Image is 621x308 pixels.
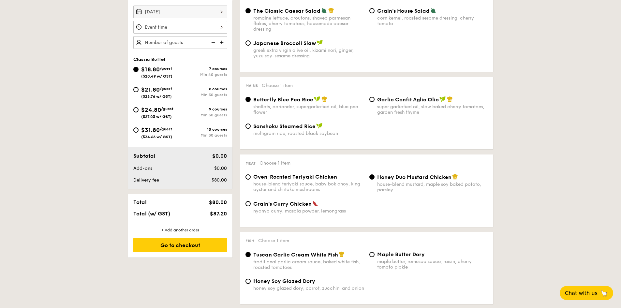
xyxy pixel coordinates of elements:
[430,7,436,13] img: icon-vegetarian.fe4039eb.svg
[180,133,227,138] div: Min 30 guests
[160,66,172,71] span: /guest
[245,174,251,180] input: Oven-Roasted Teriyaki Chickenhouse-blend teriyaki sauce, baby bok choy, king oyster and shiitake ...
[328,7,334,13] img: icon-chef-hat.a58ddaea.svg
[133,227,227,233] div: + Add another order
[161,107,173,111] span: /guest
[321,96,327,102] img: icon-chef-hat.a58ddaea.svg
[369,252,375,257] input: Maple Butter Dorymaple butter, romesco sauce, raisin, cherry tomato pickle
[133,177,159,183] span: Delivery fee
[133,107,139,112] input: $24.80/guest($27.03 w/ GST)9 coursesMin 30 guests
[133,211,170,217] span: Total (w/ GST)
[447,96,453,102] img: icon-chef-hat.a58ddaea.svg
[133,87,139,92] input: $21.80/guest($23.76 w/ GST)8 coursesMin 30 guests
[133,21,227,34] input: Event time
[253,174,337,180] span: Oven-Roasted Teriyaki Chicken
[141,106,161,113] span: $24.80
[133,199,147,205] span: Total
[262,83,293,88] span: Choose 1 item
[180,87,227,91] div: 8 courses
[377,15,488,26] div: corn kernel, roasted sesame dressing, cherry tomato
[317,40,323,46] img: icon-vegan.f8ff3823.svg
[245,161,256,166] span: Meat
[133,238,227,252] div: Go to checkout
[259,160,290,166] span: Choose 1 item
[133,153,155,159] span: Subtotal
[253,252,338,258] span: Tuscan Garlic Cream White Fish
[141,94,172,99] span: ($23.76 w/ GST)
[253,8,320,14] span: The Classic Caesar Salad
[212,153,227,159] span: $0.00
[209,199,227,205] span: $80.00
[377,182,488,193] div: house-blend mustard, maple soy baked potato, parsley
[245,40,251,46] input: Japanese Broccoli Slawgreek extra virgin olive oil, kizami nori, ginger, yuzu soy-sesame dressing
[253,278,315,284] span: Honey Soy Glazed Dory
[245,8,251,13] input: The Classic Caesar Saladromaine lettuce, croutons, shaved parmesan flakes, cherry tomatoes, house...
[141,135,172,139] span: ($34.66 w/ GST)
[253,259,364,270] div: traditional garlic cream sauce, baked white fish, roasted tomatoes
[253,15,364,32] div: romaine lettuce, croutons, shaved parmesan flakes, cherry tomatoes, housemade caesar dressing
[180,72,227,77] div: Min 40 guests
[253,208,364,214] div: nyonya curry, masala powder, lemongrass
[180,113,227,117] div: Min 30 guests
[133,36,227,49] input: Number of guests
[210,211,227,217] span: $87.20
[245,279,251,284] input: Honey Soy Glazed Doryhoney soy glazed dory, carrot, zucchini and onion
[377,8,430,14] span: Grain's House Salad
[133,6,227,18] input: Event date
[377,174,451,180] span: Honey Duo Mustard Chicken
[245,124,251,129] input: Sanshoku Steamed Ricemultigrain rice, roasted black soybean
[253,48,364,59] div: greek extra virgin olive oil, kizami nori, ginger, yuzu soy-sesame dressing
[369,174,375,180] input: Honey Duo Mustard Chickenhouse-blend mustard, maple soy baked potato, parsley
[253,181,364,192] div: house-blend teriyaki sauce, baby bok choy, king oyster and shiitake mushrooms
[377,96,439,103] span: Garlic Confit Aglio Olio
[339,251,345,257] img: icon-chef-hat.a58ddaea.svg
[377,259,488,270] div: maple butter, romesco sauce, raisin, cherry tomato pickle
[253,104,364,115] div: shallots, coriander, supergarlicfied oil, blue pea flower
[369,8,375,13] input: Grain's House Saladcorn kernel, roasted sesame dressing, cherry tomato
[452,174,458,180] img: icon-chef-hat.a58ddaea.svg
[245,252,251,257] input: Tuscan Garlic Cream White Fishtraditional garlic cream sauce, baked white fish, roasted tomatoes
[133,57,166,62] span: Classic Buffet
[253,131,364,136] div: multigrain rice, roasted black soybean
[141,74,172,79] span: ($20.49 w/ GST)
[208,36,217,49] img: icon-reduce.1d2dbef1.svg
[180,93,227,97] div: Min 30 guests
[377,251,425,257] span: Maple Butter Dory
[253,96,313,103] span: Butterfly Blue Pea Rice
[217,36,227,49] img: icon-add.58712e84.svg
[133,127,139,133] input: $31.80/guest($34.66 w/ GST)10 coursesMin 30 guests
[141,86,160,93] span: $21.80
[258,238,289,243] span: Choose 1 item
[212,177,227,183] span: $80.00
[160,86,172,91] span: /guest
[312,200,318,206] img: icon-spicy.37a8142b.svg
[245,97,251,102] input: Butterfly Blue Pea Riceshallots, coriander, supergarlicfied oil, blue pea flower
[245,239,254,243] span: Fish
[321,7,327,13] img: icon-vegetarian.fe4039eb.svg
[180,107,227,111] div: 9 courses
[180,127,227,132] div: 10 courses
[133,67,139,72] input: $18.80/guest($20.49 w/ GST)7 coursesMin 40 guests
[377,104,488,115] div: super garlicfied oil, slow baked cherry tomatoes, garden fresh thyme
[439,96,446,102] img: icon-vegan.f8ff3823.svg
[253,201,312,207] span: Grain's Curry Chicken
[560,286,613,300] button: Chat with us🦙
[369,97,375,102] input: Garlic Confit Aglio Oliosuper garlicfied oil, slow baked cherry tomatoes, garden fresh thyme
[180,66,227,71] div: 7 courses
[160,127,172,131] span: /guest
[314,96,320,102] img: icon-vegan.f8ff3823.svg
[141,114,172,119] span: ($27.03 w/ GST)
[316,123,323,129] img: icon-vegan.f8ff3823.svg
[141,66,160,73] span: $18.80
[600,289,608,297] span: 🦙
[141,126,160,134] span: $31.80
[565,290,598,296] span: Chat with us
[133,166,152,171] span: Add-ons
[253,123,316,129] span: Sanshoku Steamed Rice
[253,286,364,291] div: honey soy glazed dory, carrot, zucchini and onion
[245,83,258,88] span: Mains
[214,166,227,171] span: $0.00
[253,40,316,46] span: Japanese Broccoli Slaw
[245,201,251,206] input: Grain's Curry Chickennyonya curry, masala powder, lemongrass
